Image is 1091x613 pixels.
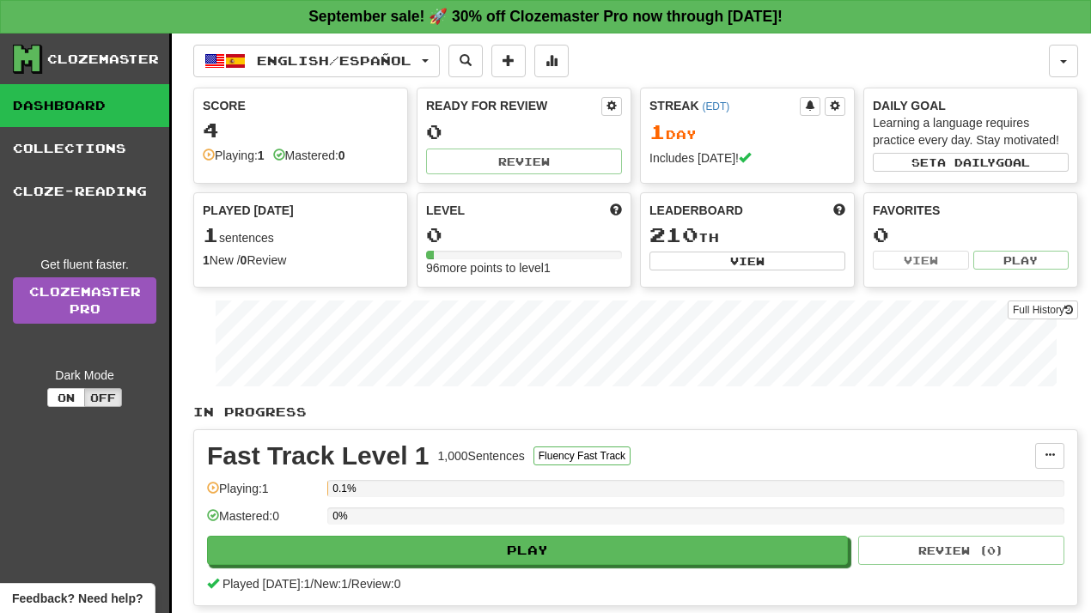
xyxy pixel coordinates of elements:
div: 1,000 Sentences [438,447,525,464]
div: Playing: 1 [207,480,319,508]
strong: 1 [203,253,210,267]
span: Played [DATE]: 1 [222,577,310,591]
button: Search sentences [448,45,483,77]
div: 0 [426,121,622,143]
strong: 0 [338,149,345,162]
a: (EDT) [702,100,729,112]
button: On [47,388,85,407]
span: Played [DATE] [203,202,294,219]
button: Play [973,251,1070,270]
strong: 1 [258,149,265,162]
span: / [310,577,314,591]
div: Favorites [873,202,1069,219]
div: New / Review [203,252,399,269]
div: Streak [649,97,800,114]
div: Playing: [203,147,265,164]
button: Off [84,388,122,407]
div: Fast Track Level 1 [207,443,430,469]
div: Mastered: [273,147,345,164]
button: More stats [534,45,569,77]
strong: September sale! 🚀 30% off Clozemaster Pro now through [DATE]! [308,8,783,25]
span: Leaderboard [649,202,743,219]
div: 4 [203,119,399,141]
div: Dark Mode [13,367,156,384]
button: Review [426,149,622,174]
span: 1 [203,222,219,246]
div: th [649,224,845,246]
p: In Progress [193,404,1078,421]
button: Play [207,536,848,565]
button: Fluency Fast Track [533,446,631,465]
button: Full History [1008,300,1078,319]
div: Day [649,121,845,143]
button: Seta dailygoal [873,153,1069,172]
div: Score [203,97,399,114]
span: 210 [649,222,698,246]
span: 1 [649,119,666,143]
div: sentences [203,224,399,246]
div: 96 more points to level 1 [426,259,622,276]
div: 0 [873,224,1069,246]
span: New: 1 [314,577,348,591]
div: Daily Goal [873,97,1069,114]
div: Includes [DATE]! [649,149,845,167]
div: Learning a language requires practice every day. Stay motivated! [873,114,1069,149]
span: Level [426,202,465,219]
span: This week in points, UTC [833,202,845,219]
button: Add sentence to collection [491,45,526,77]
div: Mastered: 0 [207,507,319,536]
span: a daily [937,156,996,168]
button: Review (0) [858,536,1064,565]
div: Ready for Review [426,97,601,114]
span: Review: 0 [351,577,401,591]
div: Get fluent faster. [13,256,156,273]
div: 0 [426,224,622,246]
div: Clozemaster [47,51,159,68]
span: English / Español [257,53,411,68]
span: Open feedback widget [12,590,143,607]
strong: 0 [241,253,247,267]
button: View [649,252,845,270]
a: ClozemasterPro [13,277,156,324]
span: Score more points to level up [610,202,622,219]
button: English/Español [193,45,440,77]
button: View [873,251,969,270]
span: / [348,577,351,591]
